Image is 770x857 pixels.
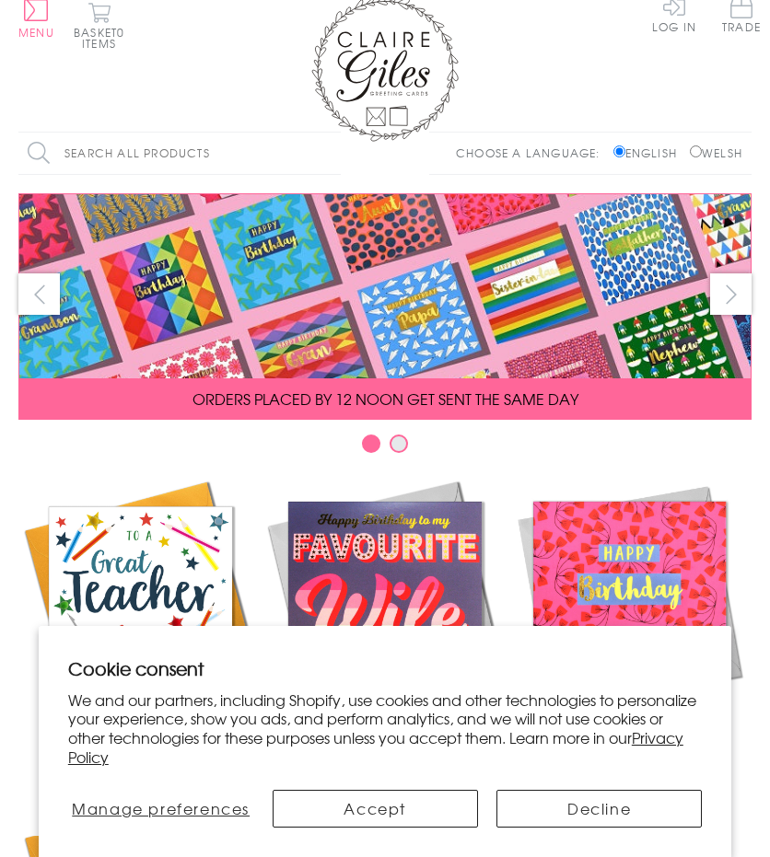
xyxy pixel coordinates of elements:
label: Welsh [690,145,742,161]
button: Carousel Page 1 (Current Slide) [362,434,380,453]
a: Birthdays [507,476,752,756]
a: Academic [18,476,262,756]
input: English [613,145,625,157]
input: Welsh [690,145,702,157]
button: Carousel Page 2 [390,434,408,453]
button: Basket0 items [74,2,124,49]
button: Accept [273,790,478,828]
button: Manage preferences [68,790,254,828]
div: Carousel Pagination [18,434,752,462]
label: English [613,145,686,161]
span: Menu [18,24,54,41]
p: We and our partners, including Shopify, use cookies and other technologies to personalize your ex... [68,690,702,767]
p: Choose a language: [456,145,610,161]
input: Search [322,133,341,174]
button: next [710,273,752,315]
input: Search all products [18,133,341,174]
a: Privacy Policy [68,726,683,768]
h2: Cookie consent [68,655,702,681]
span: Manage preferences [72,797,250,819]
button: prev [18,273,60,315]
span: 0 items [82,24,124,52]
button: Decline [496,790,702,828]
a: New Releases [262,476,507,756]
span: ORDERS PLACED BY 12 NOON GET SENT THE SAME DAY [192,388,578,410]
